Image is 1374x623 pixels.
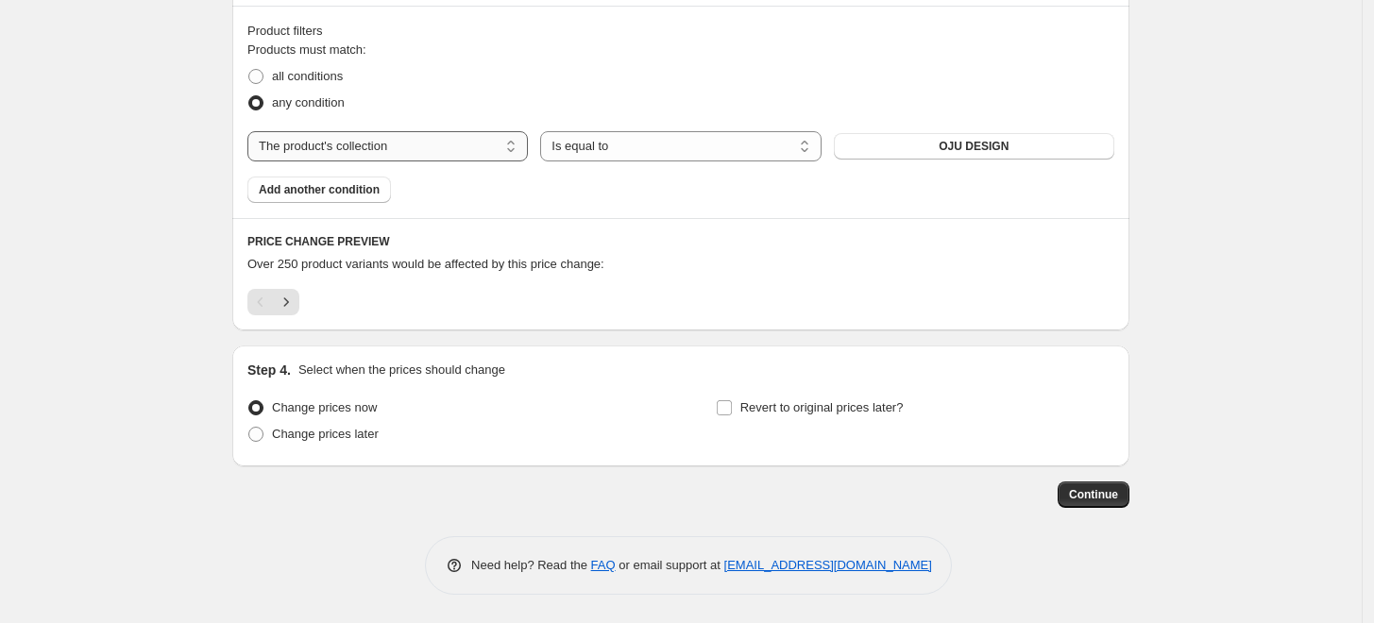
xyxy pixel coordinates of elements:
a: [EMAIL_ADDRESS][DOMAIN_NAME] [724,558,932,572]
button: Continue [1058,481,1129,508]
span: Over 250 product variants would be affected by this price change: [247,257,604,271]
span: Revert to original prices later? [740,400,904,414]
p: Select when the prices should change [298,361,505,379]
button: OJU DESIGN [834,133,1114,160]
button: Add another condition [247,177,391,203]
button: Next [273,289,299,315]
span: Change prices now [272,400,377,414]
span: Products must match: [247,42,366,57]
h6: PRICE CHANGE PREVIEW [247,234,1114,249]
span: Change prices later [272,427,379,441]
div: Product filters [247,22,1114,41]
span: any condition [272,95,345,109]
a: FAQ [591,558,616,572]
span: or email support at [616,558,724,572]
span: Need help? Read the [471,558,591,572]
nav: Pagination [247,289,299,315]
h2: Step 4. [247,361,291,379]
span: Add another condition [259,182,380,197]
span: Continue [1069,487,1118,502]
span: all conditions [272,69,343,83]
span: OJU DESIGN [939,139,1009,154]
